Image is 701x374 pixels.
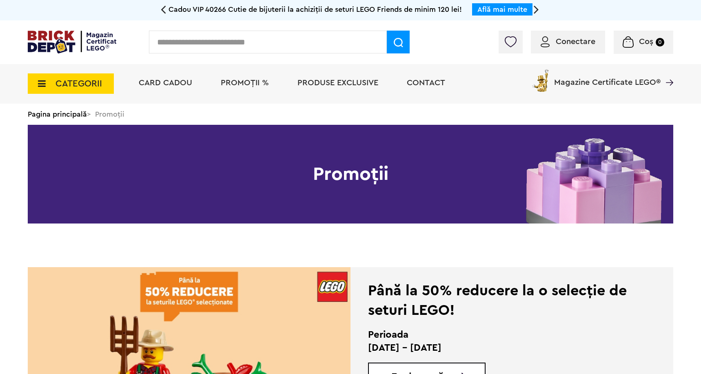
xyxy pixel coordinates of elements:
[554,68,661,86] span: Magazine Certificate LEGO®
[28,125,673,224] h1: Promoții
[368,281,633,320] div: Până la 50% reducere la o selecție de seturi LEGO!
[28,104,673,125] div: > Promoții
[139,79,192,87] a: Card Cadou
[297,79,378,87] a: Produse exclusive
[656,38,664,46] small: 0
[368,328,633,341] h2: Perioada
[541,38,595,46] a: Conectare
[661,68,673,76] a: Magazine Certificate LEGO®
[556,38,595,46] span: Conectare
[55,79,102,88] span: CATEGORII
[169,6,462,13] span: Cadou VIP 40266 Cutie de bijuterii la achiziții de seturi LEGO Friends de minim 120 lei!
[28,111,87,118] a: Pagina principală
[368,341,633,354] p: [DATE] - [DATE]
[639,38,653,46] span: Coș
[407,79,445,87] a: Contact
[477,6,527,13] a: Află mai multe
[221,79,269,87] a: PROMOȚII %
